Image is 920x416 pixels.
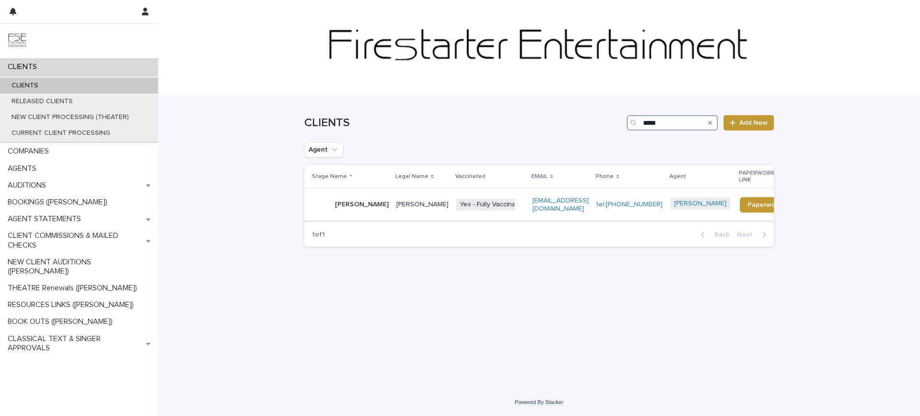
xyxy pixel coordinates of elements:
[4,129,118,137] p: CURRENT CLIENT PROCESSING
[532,197,589,212] a: [EMAIL_ADDRESS][DOMAIN_NAME]
[733,230,774,239] button: Next
[531,171,548,182] p: EMAIL
[4,334,146,353] p: CLASSICAL TEXT & SINGER APPROVALS
[4,147,57,156] p: COMPANIES
[396,201,448,209] p: [PERSON_NAME]
[4,181,54,190] p: AUDITIONS
[312,171,347,182] p: Stage Name
[747,202,782,208] span: Paperwork
[304,223,333,247] p: 1 of 1
[709,231,729,238] span: Back
[4,284,145,293] p: THEATRE Renewals ([PERSON_NAME])
[304,142,344,157] button: Agent
[739,168,784,186] p: PAPERWORK LINK
[4,97,80,106] p: RELEASED CLIENTS
[4,300,141,309] p: RESOURCES LINKS ([PERSON_NAME])
[4,258,158,276] p: NEW CLIENT AUDITIONS ([PERSON_NAME])
[669,171,686,182] p: Agent
[674,200,726,208] a: [PERSON_NAME]
[8,31,27,50] img: 9JgRvJ3ETPGCJDhvPVA5
[4,82,46,90] p: CLIENTS
[740,197,789,213] a: Paperwork
[739,119,768,126] span: Add New
[4,198,115,207] p: BOOKINGS ([PERSON_NAME])
[4,214,89,224] p: AGENT STATEMENTS
[4,164,44,173] p: AGENTS
[596,171,614,182] p: Phone
[737,231,758,238] span: Next
[4,113,137,121] p: NEW CLIENT PROCESSING (THEATER)
[455,171,485,182] p: Vaccinated
[335,201,389,209] p: [PERSON_NAME]
[4,317,120,326] p: BOOK OUTS ([PERSON_NAME])
[4,62,45,71] p: CLIENTS
[395,171,428,182] p: Legal Name
[304,116,623,130] h1: CLIENTS
[4,231,146,250] p: CLIENT COMMISSIONS & MAILED CHECKS
[515,399,563,405] a: Powered By Stacker
[304,189,805,221] tr: [PERSON_NAME][PERSON_NAME]Yes - Fully Vaccinated[EMAIL_ADDRESS][DOMAIN_NAME]tel:[PHONE_NUMBER][PE...
[693,230,733,239] button: Back
[597,201,663,208] a: tel:[PHONE_NUMBER]
[724,115,774,131] a: Add New
[627,115,718,131] input: Search
[456,199,529,211] span: Yes - Fully Vaccinated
